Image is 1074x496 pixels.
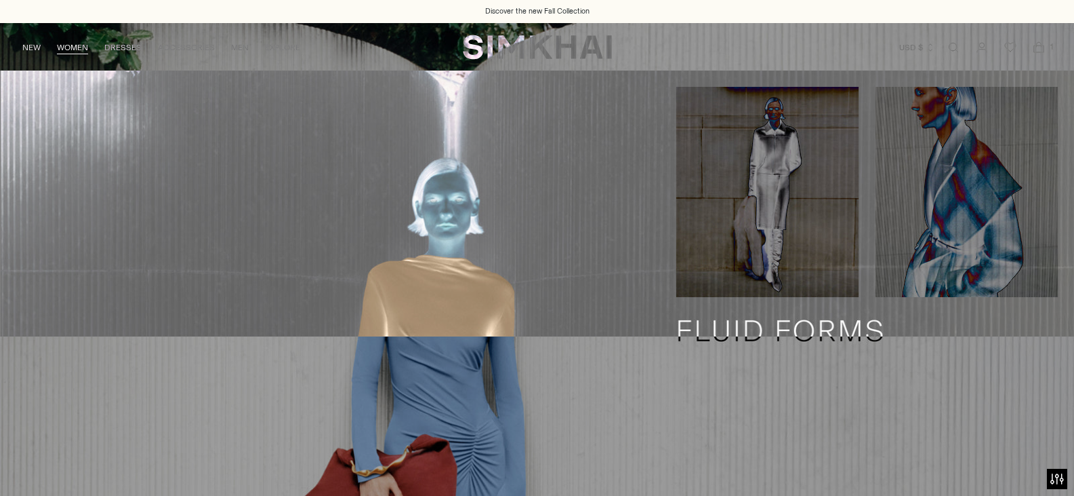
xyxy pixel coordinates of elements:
a: Open cart modal [1025,34,1052,61]
a: Go to the account page [968,34,995,61]
a: MEN [231,33,249,62]
span: 1 [1046,41,1058,53]
button: USD $ [899,33,935,62]
a: WOMEN [57,33,88,62]
a: EXPLORE [265,33,300,62]
a: Discover the new Fall Collection [485,6,590,17]
a: DRESSES [104,33,142,62]
a: Open search modal [940,34,967,61]
a: SIMKHAI [463,34,612,60]
a: Wishlist [997,34,1024,61]
a: NEW [22,33,41,62]
a: ACCESSORIES [158,33,215,62]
